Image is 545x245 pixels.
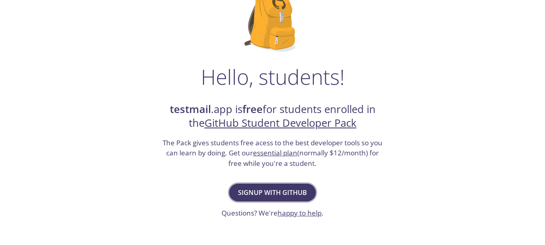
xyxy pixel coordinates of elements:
span: Signup with GitHub [238,187,307,198]
a: happy to help [278,208,322,218]
a: essential plan [253,148,297,157]
a: GitHub Student Developer Pack [205,116,357,130]
h2: .app is for students enrolled in the [162,103,384,130]
strong: testmail [170,102,211,116]
h1: Hello, students! [201,65,345,89]
h3: Questions? We're . [221,208,324,218]
strong: free [242,102,263,116]
h3: The Pack gives students free acess to the best developer tools so you can learn by doing. Get our... [162,138,384,169]
button: Signup with GitHub [229,184,316,201]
